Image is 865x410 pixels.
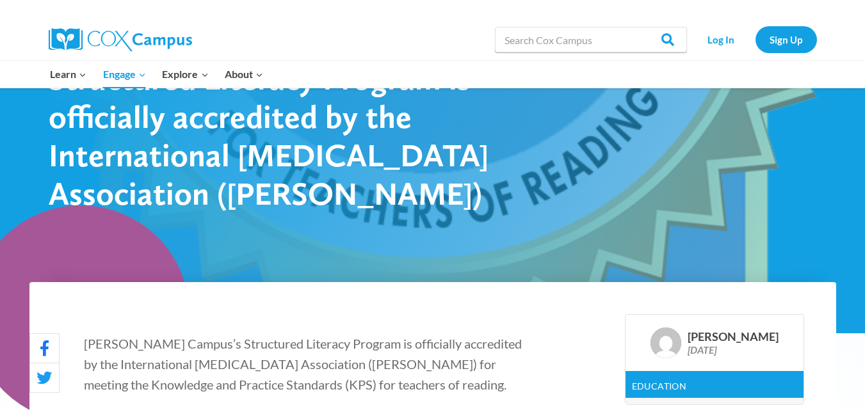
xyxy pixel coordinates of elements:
[693,26,749,52] a: Log In
[95,61,154,88] button: Child menu of Engage
[42,61,271,88] nav: Primary Navigation
[688,343,779,356] div: [DATE]
[756,26,817,52] a: Sign Up
[632,381,687,391] a: Education
[693,26,817,52] nav: Secondary Navigation
[154,61,217,88] button: Child menu of Explore
[495,27,687,52] input: Search Cox Campus
[42,61,95,88] button: Child menu of Learn
[84,336,522,392] span: [PERSON_NAME] Campus’s Structured Literacy Program is officially accredited by the International ...
[688,330,779,344] div: [PERSON_NAME]
[49,28,192,51] img: Cox Campus
[216,61,271,88] button: Child menu of About
[49,20,497,212] h1: [PERSON_NAME] Campus Structured Literacy Program is officially accredited by the International [M...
